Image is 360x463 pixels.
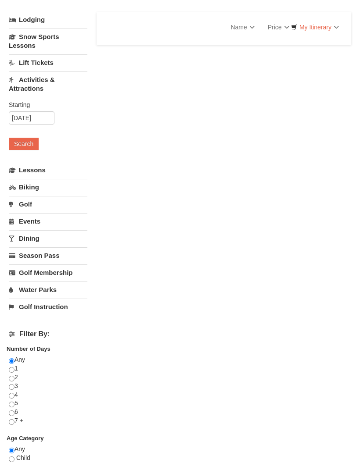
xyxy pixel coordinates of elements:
div: Any 1 2 3 4 5 6 7 + [9,356,87,434]
label: Starting [9,100,81,109]
a: Dining [9,230,87,246]
a: Events [9,213,87,229]
a: Name [224,18,261,36]
a: Lift Tickets [9,54,87,71]
a: Lodging [9,12,87,28]
a: Activities & Attractions [9,71,87,96]
strong: Age Category [7,435,44,442]
button: Search [9,138,39,150]
a: Golf [9,196,87,212]
a: Golf Membership [9,264,87,281]
span: Child [16,454,30,461]
a: Biking [9,179,87,195]
a: Golf Instruction [9,299,87,315]
strong: Number of Days [7,345,50,352]
a: Snow Sports Lessons [9,28,87,53]
h4: Filter By: [9,330,87,338]
a: My Itinerary [285,21,345,34]
a: Water Parks [9,281,87,298]
a: Season Pass [9,247,87,264]
a: Price [261,18,296,36]
a: Lessons [9,162,87,178]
